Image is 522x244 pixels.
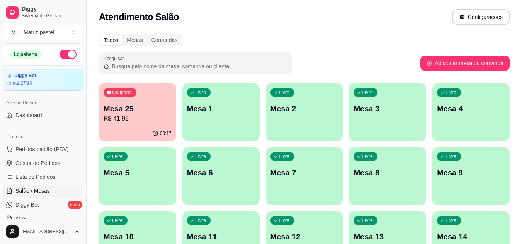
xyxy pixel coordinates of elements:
[112,217,123,224] p: Livre
[3,25,83,40] button: Select a team
[196,217,206,224] p: Livre
[14,73,36,79] article: Diggy Bot
[109,62,287,70] input: Pesquisar
[349,83,426,141] button: LivreMesa 3
[349,147,426,205] button: LivreMesa 8
[3,157,83,169] a: Gestor de Pedidos
[112,153,123,160] p: Livre
[10,50,42,59] div: Loja aberta
[362,89,373,96] p: Livre
[104,55,127,62] label: Pesquisar
[182,147,260,205] button: LivreMesa 6
[362,217,373,224] p: Livre
[104,231,172,242] p: Mesa 10
[112,89,132,96] p: Ocupada
[270,103,338,114] p: Mesa 2
[279,89,290,96] p: Livre
[15,173,56,181] span: Lista de Pedidos
[15,215,27,222] span: KDS
[15,145,69,153] span: Pedidos balcão (PDV)
[3,212,83,225] a: KDS
[354,231,422,242] p: Mesa 13
[122,35,147,45] div: Mesas
[99,11,179,23] h2: Atendimento Salão
[3,131,83,143] div: Dia a dia
[3,97,83,109] div: Acesso Rápido
[24,29,59,36] div: Matriz pastel ...
[22,229,71,235] span: [EMAIL_ADDRESS][DOMAIN_NAME]
[266,83,343,141] button: LivreMesa 2
[13,80,32,86] article: até 27/10
[270,167,338,178] p: Mesa 7
[104,114,172,123] p: R$ 41,98
[3,109,83,121] a: Dashboard
[270,231,338,242] p: Mesa 12
[182,83,260,141] button: LivreMesa 1
[22,13,80,19] span: Sistema de Gestão
[15,187,50,195] span: Salão / Mesas
[437,103,505,114] p: Mesa 4
[100,35,122,45] div: Todos
[3,143,83,155] button: Pedidos balcão (PDV)
[160,130,172,136] p: 00:17
[437,231,505,242] p: Mesa 14
[437,167,505,178] p: Mesa 9
[187,167,255,178] p: Mesa 6
[187,231,255,242] p: Mesa 11
[187,103,255,114] p: Mesa 1
[266,147,343,205] button: LivreMesa 7
[10,29,17,36] span: M
[362,153,373,160] p: Livre
[432,147,510,205] button: LivreMesa 9
[22,6,80,13] span: Diggy
[420,56,510,71] button: Adicionar mesa ou comanda
[104,103,172,114] p: Mesa 25
[104,167,172,178] p: Mesa 5
[445,153,456,160] p: Livre
[15,201,39,209] span: Diggy Bot
[432,83,510,141] button: LivreMesa 4
[3,3,83,22] a: DiggySistema de Gestão
[196,153,206,160] p: Livre
[196,89,206,96] p: Livre
[99,83,176,141] button: OcupadaMesa 25R$ 41,9800:17
[354,103,422,114] p: Mesa 3
[60,50,77,59] button: Alterar Status
[279,153,290,160] p: Livre
[3,199,83,211] a: Diggy Botnovo
[147,35,182,45] div: Comandas
[445,217,456,224] p: Livre
[445,89,456,96] p: Livre
[3,222,83,241] button: [EMAIL_ADDRESS][DOMAIN_NAME]
[452,9,510,25] button: Configurações
[15,159,60,167] span: Gestor de Pedidos
[279,217,290,224] p: Livre
[354,167,422,178] p: Mesa 8
[99,147,176,205] button: LivreMesa 5
[3,69,83,91] a: Diggy Botaté 27/10
[3,171,83,183] a: Lista de Pedidos
[15,111,42,119] span: Dashboard
[3,185,83,197] a: Salão / Mesas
